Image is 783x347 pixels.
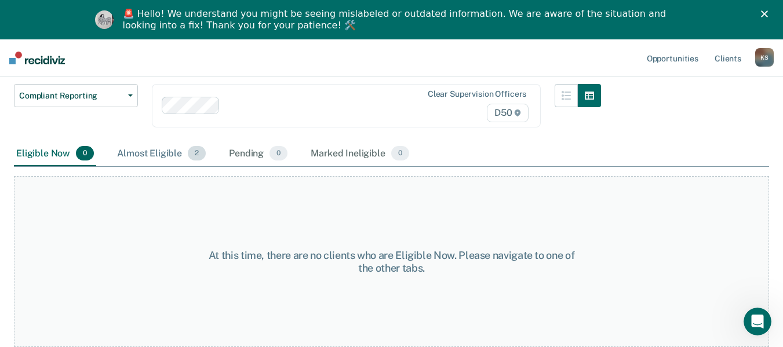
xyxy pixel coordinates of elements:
button: Compliant Reporting [14,84,138,107]
span: D50 [487,104,529,122]
a: Opportunities [644,39,701,76]
span: 0 [76,146,94,161]
img: Profile image for Kim [95,10,114,29]
div: Clear supervision officers [428,89,526,99]
iframe: Intercom live chat [744,308,771,335]
button: KS [755,48,774,67]
span: 0 [270,146,287,161]
span: 2 [188,146,206,161]
div: K S [755,48,774,67]
div: 🚨 Hello! We understand you might be seeing mislabeled or outdated information. We are aware of th... [123,8,670,31]
div: Close [761,10,773,17]
div: Pending0 [227,141,290,167]
span: Compliant Reporting [19,91,123,101]
div: At this time, there are no clients who are Eligible Now. Please navigate to one of the other tabs. [203,249,580,274]
div: Eligible Now0 [14,141,96,167]
img: Recidiviz [9,52,65,64]
div: Marked Ineligible0 [308,141,411,167]
a: Clients [712,39,744,76]
div: Almost Eligible2 [115,141,208,167]
span: 0 [391,146,409,161]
